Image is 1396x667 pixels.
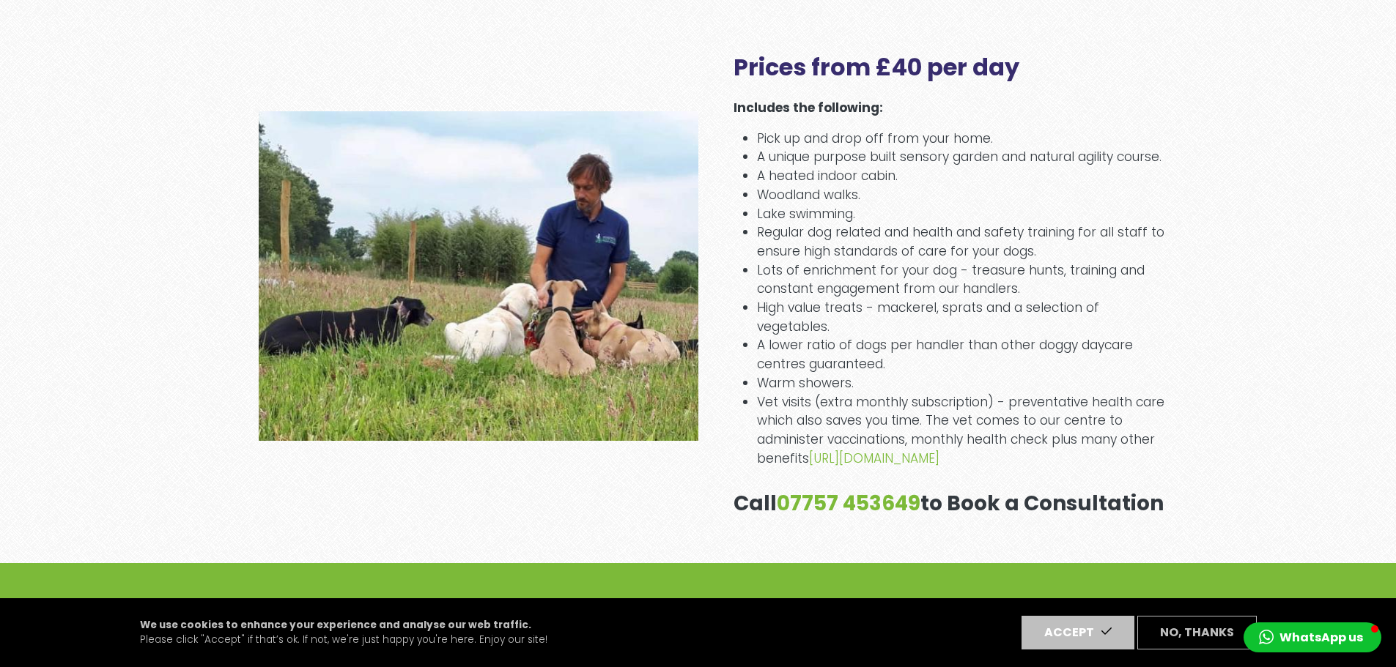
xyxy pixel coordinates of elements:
li: Lots of enrichment for your dog - treasure hunts, training and constant engagement from our handl... [757,261,1173,299]
li: A unique purpose built sensory garden and natural agility course. [757,148,1173,167]
h2: Prices from £40 per day [734,53,1173,81]
li: Regular dog related and health and safety training for all staff to ensure high standards of care... [757,223,1173,261]
img: dog education [259,111,698,441]
li: Vet visits (extra monthly subscription) - preventative health care which also saves you time. The... [757,393,1173,469]
a: 07757 453649 [777,489,920,518]
strong: Includes the following: [734,99,883,116]
li: Pick up and drop off from your home. [757,130,1173,149]
li: Woodland walks. [757,186,1173,205]
li: High value treats - mackerel, sprats and a selection of vegetables. [757,299,1173,336]
li: Lake swimming. [757,205,1173,224]
li: A heated indoor cabin. [757,167,1173,186]
h3: Call to Book a Consultation [734,491,1173,516]
a: [URL][DOMAIN_NAME] [809,450,939,467]
a: 07757 453649 [526,596,670,625]
li: A lower ratio of dogs per handler than other doggy daycare centres guaranteed. [757,336,1173,373]
button: WhatsApp us [1244,622,1381,652]
strong: We use cookies to enhance your experience and analyse our web traffic. [140,618,531,632]
button: No, thanks [1137,616,1257,649]
p: Please click "Accept" if that’s ok. If not, we're just happy you're here. Enjoy our site! [140,618,547,648]
button: Accept [1022,616,1134,649]
li: Warm showers. [757,374,1173,393]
